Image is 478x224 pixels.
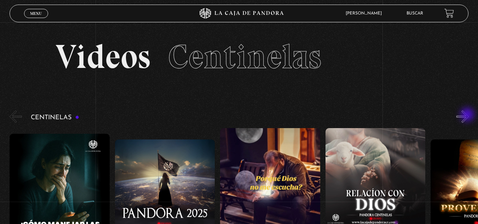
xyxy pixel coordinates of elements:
h2: Videos [56,40,423,74]
span: [PERSON_NAME] [342,11,389,16]
h3: Centinelas [31,114,79,121]
button: Previous [10,110,22,123]
span: Menu [30,11,42,16]
span: Centinelas [168,36,321,77]
a: Buscar [407,11,423,16]
a: View your shopping cart [444,8,454,18]
button: Next [456,110,469,123]
span: Cerrar [28,17,44,22]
